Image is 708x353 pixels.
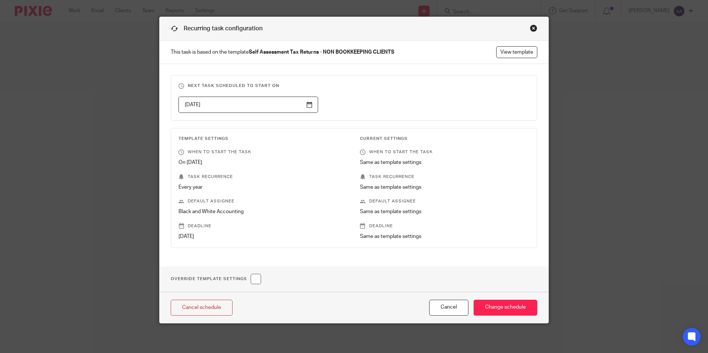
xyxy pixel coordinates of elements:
p: Black and White Accounting [178,208,348,215]
p: When to start the task [178,149,348,155]
button: Cancel [429,300,468,316]
h1: Override Template Settings [171,274,261,284]
div: Close this dialog window [530,24,537,32]
p: Deadline [360,223,530,229]
p: When to start the task [360,149,530,155]
p: Same as template settings [360,159,530,166]
h3: Next task scheduled to start on [178,83,530,89]
strong: Self Assessment Tax Returns - NON BOOKKEEPING CLIENTS [249,50,394,55]
span: This task is based on the template [171,48,394,56]
p: On [DATE] [178,159,348,166]
h3: Current Settings [360,136,530,142]
h1: Recurring task configuration [171,24,263,33]
p: Task recurrence [360,174,530,180]
p: Same as template settings [360,208,530,215]
p: Every year [178,184,348,191]
p: Same as template settings [360,184,530,191]
p: Task recurrence [178,174,348,180]
a: Cancel schedule [171,300,233,316]
p: Default assignee [360,198,530,204]
p: [DATE] [178,233,348,240]
p: Default assignee [178,198,348,204]
h3: Template Settings [178,136,348,142]
input: Change schedule [474,300,537,316]
a: View template [496,46,537,58]
p: Deadline [178,223,348,229]
p: Same as template settings [360,233,530,240]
